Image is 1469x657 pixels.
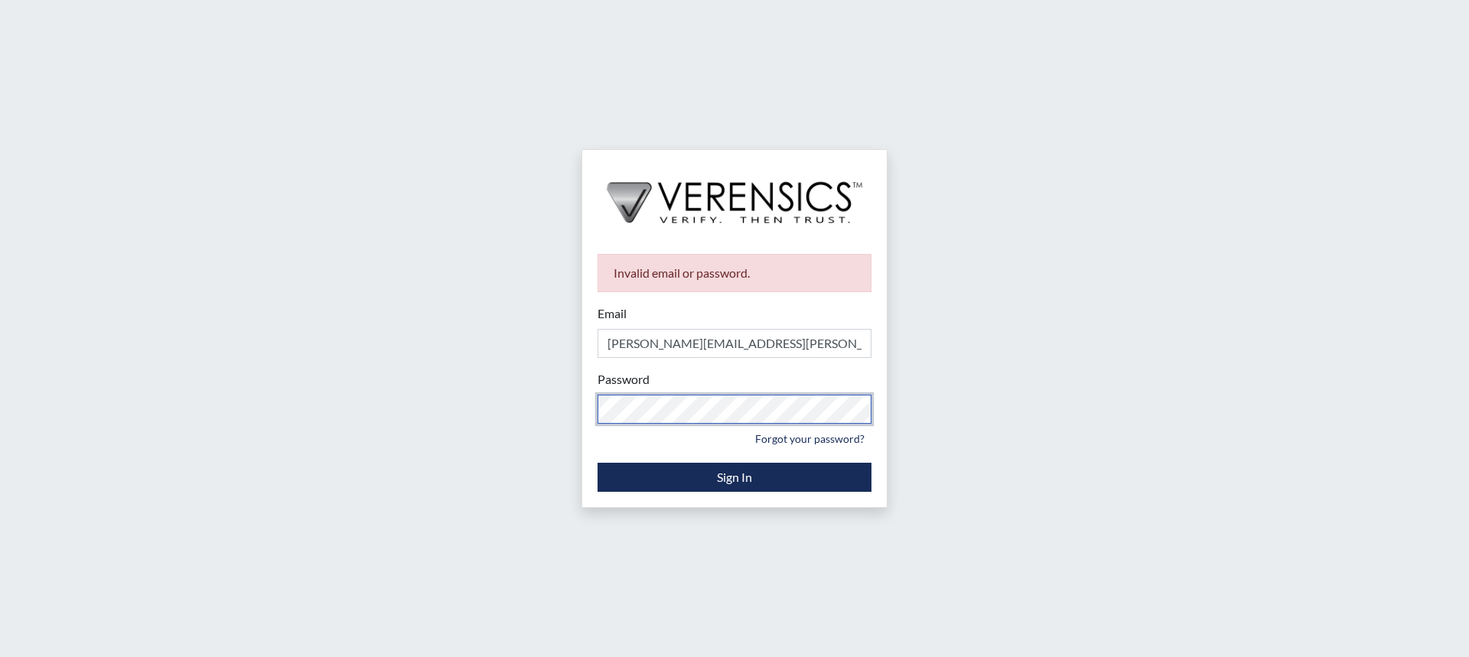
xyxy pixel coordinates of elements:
div: Invalid email or password. [598,254,871,292]
a: Forgot your password? [748,427,871,450]
label: Password [598,370,650,389]
img: logo-wide-black.2aad4157.png [582,150,887,239]
input: Email [598,329,871,358]
button: Sign In [598,463,871,492]
label: Email [598,304,627,323]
